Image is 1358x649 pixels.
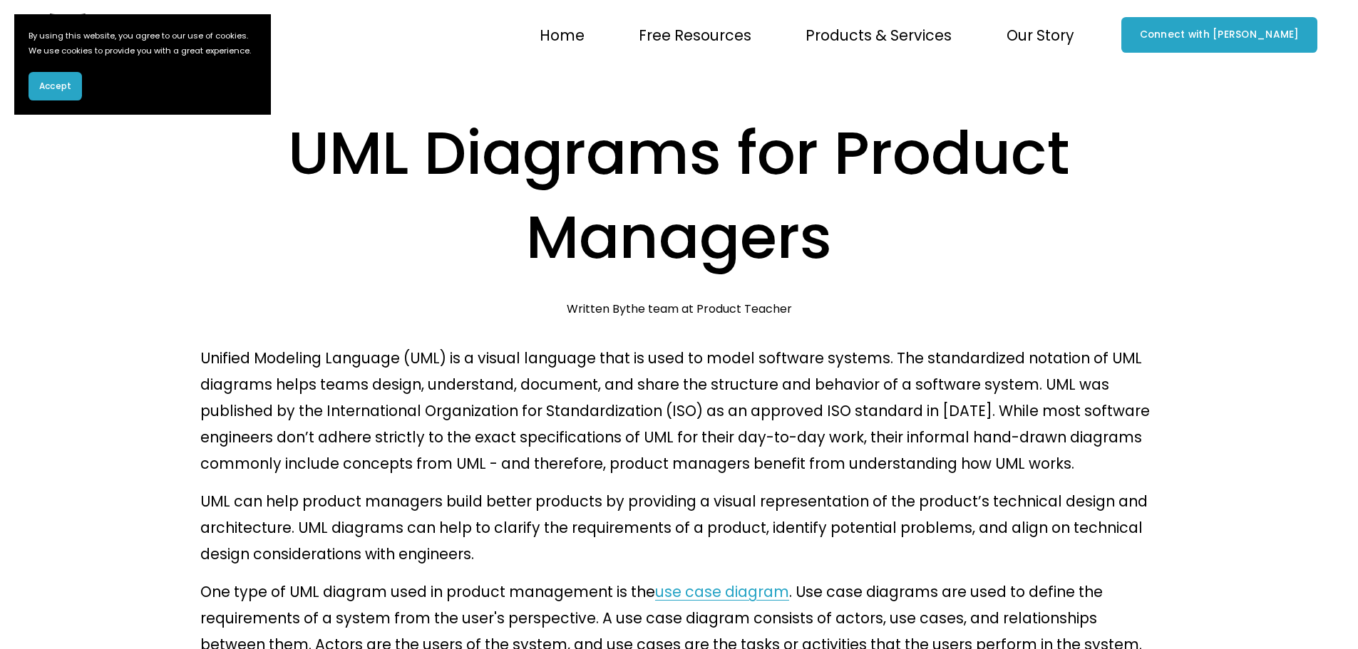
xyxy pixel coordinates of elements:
a: Home [540,20,585,49]
div: Written By [567,302,792,316]
section: Cookie banner [14,14,271,115]
a: folder dropdown [639,20,751,49]
button: Accept [29,72,82,100]
span: Our Story [1007,22,1074,48]
p: By using this website, you agree to our use of cookies. We use cookies to provide you with a grea... [29,28,257,58]
span: Free Resources [639,22,751,48]
h1: UML Diagrams for Product Managers [200,111,1158,280]
p: UML can help product managers build better products by providing a visual representation of the p... [200,488,1158,567]
span: Accept [39,80,71,93]
span: Products & Services [806,22,952,48]
a: Connect with [PERSON_NAME] [1121,17,1317,53]
a: folder dropdown [1007,20,1074,49]
a: folder dropdown [806,20,952,49]
p: Unified Modeling Language (UML) is a visual language that is used to model software systems. The ... [200,345,1158,477]
a: use case diagram [655,581,789,602]
a: the team at Product Teacher [626,301,792,317]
